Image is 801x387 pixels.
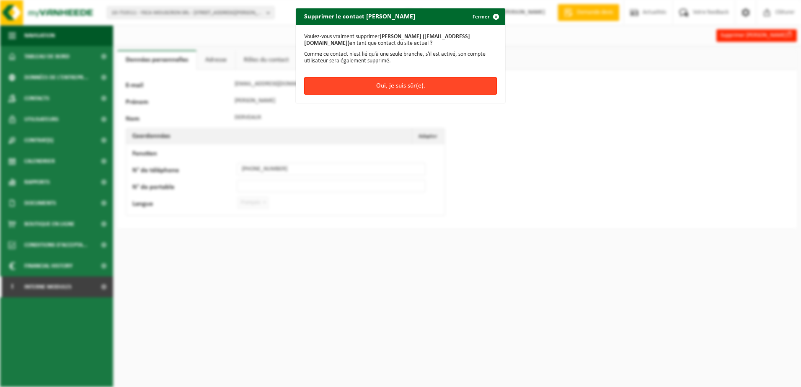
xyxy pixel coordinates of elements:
[304,34,470,46] strong: [PERSON_NAME] ([EMAIL_ADDRESS][DOMAIN_NAME])
[304,34,497,47] p: Voulez-vous vraiment supprimer en tant que contact du site actuel ?
[466,8,504,25] button: Fermer
[304,51,497,64] p: Comme ce contact n'est lié qu'à une seule branche, s'il est activé, son compte utilisateur sera é...
[296,8,424,24] h2: Supprimer le contact [PERSON_NAME]
[304,77,497,95] button: Oui, je suis sûr(e).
